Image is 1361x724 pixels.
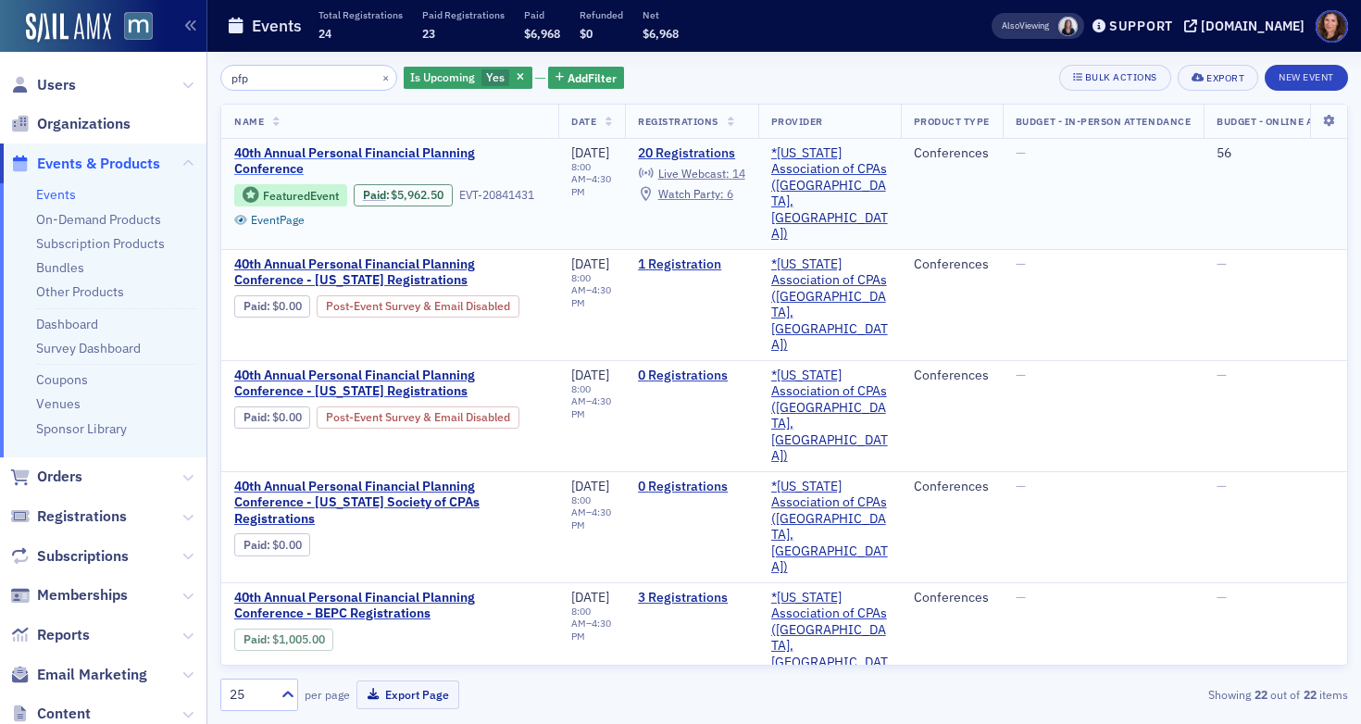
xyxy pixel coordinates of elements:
span: 40th Annual Personal Financial Planning Conference - Delaware Society of CPAs Registrations [234,479,545,528]
div: Paid: 22 - $596250 [354,184,453,206]
div: Featured Event [234,184,347,207]
a: 40th Annual Personal Financial Planning Conference [234,145,545,178]
a: *[US_STATE] Association of CPAs ([GEOGRAPHIC_DATA], [GEOGRAPHIC_DATA]) [771,590,888,687]
strong: 22 [1300,686,1319,703]
a: Coupons [36,371,88,388]
time: 8:00 AM [571,605,591,630]
span: Subscriptions [37,546,129,567]
div: Showing out of items [985,686,1348,703]
a: Dashboard [36,316,98,332]
a: Paid [243,410,267,424]
span: 24 [318,26,331,41]
span: Product Type [914,115,990,128]
a: Survey Dashboard [36,340,141,356]
p: Refunded [580,8,623,21]
a: Memberships [10,585,128,605]
div: – [571,605,612,642]
span: Viewing [1002,19,1049,32]
span: Users [37,75,76,95]
span: 40th Annual Personal Financial Planning Conference - Oklahoma Registrations [234,256,545,289]
div: – [571,272,612,308]
button: Export [1178,65,1258,91]
div: Paid: 1 - $0 [234,533,310,555]
a: Subscription Products [36,235,165,252]
a: EventPage [234,213,305,227]
span: $5,962.50 [391,188,443,202]
div: Yes [404,67,532,90]
span: *Maryland Association of CPAs (Timonium, MD) [771,368,888,465]
time: 4:30 PM [571,172,611,197]
span: *Maryland Association of CPAs (Timonium, MD) [771,256,888,354]
time: 4:30 PM [571,283,611,308]
span: [DATE] [571,144,609,161]
img: SailAMX [26,13,111,43]
a: Paid [243,538,267,552]
div: EVT-20841431 [459,188,534,202]
a: Users [10,75,76,95]
div: Support [1109,18,1173,34]
time: 4:30 PM [571,617,611,642]
span: [DATE] [571,256,609,272]
a: Paid [243,632,267,646]
span: — [1016,144,1026,161]
div: Paid: 0 - $0 [234,295,310,318]
span: — [1016,478,1026,494]
a: 0 Registrations [638,479,744,495]
input: Search… [220,65,397,91]
a: *[US_STATE] Association of CPAs ([GEOGRAPHIC_DATA], [GEOGRAPHIC_DATA]) [771,479,888,576]
p: Paid Registrations [422,8,505,21]
a: View Homepage [111,12,153,44]
a: Orders [10,467,82,487]
a: Events & Products [10,154,160,174]
span: $1,005.00 [272,632,325,646]
span: — [1016,256,1026,272]
span: — [1217,256,1227,272]
div: Conferences [914,256,990,273]
span: Add Filter [568,69,617,86]
span: Memberships [37,585,128,605]
button: New Event [1265,65,1348,91]
span: : [243,410,272,424]
time: 8:00 AM [571,382,591,407]
a: 20 Registrations [638,145,744,162]
span: 40th Annual Personal Financial Planning Conference - Connecticut Registrations [234,368,545,400]
a: Paid [363,188,386,202]
span: 23 [422,26,435,41]
time: 4:30 PM [571,394,611,419]
span: — [1217,589,1227,605]
span: Registrations [37,506,127,527]
a: Venues [36,395,81,412]
a: 40th Annual Personal Financial Planning Conference - [US_STATE] Registrations [234,368,545,400]
span: : [243,632,272,646]
span: $0.00 [272,538,302,552]
a: 0 Registrations [638,368,744,384]
a: Events [36,186,76,203]
a: Other Products [36,283,124,300]
div: [DOMAIN_NAME] [1201,18,1305,34]
span: Content [37,704,91,724]
a: *[US_STATE] Association of CPAs ([GEOGRAPHIC_DATA], [GEOGRAPHIC_DATA]) [771,145,888,243]
span: Name [234,115,264,128]
a: Registrations [10,506,127,527]
span: $0 [580,26,593,41]
a: Paid [243,299,267,313]
span: 40th Annual Personal Financial Planning Conference - BEPC Registrations [234,590,545,622]
span: — [1217,367,1227,383]
span: Email Marketing [37,665,147,685]
a: Subscriptions [10,546,129,567]
a: Sponsor Library [36,420,127,437]
span: Events & Products [37,154,160,174]
span: 6 [727,186,733,201]
span: $0.00 [272,410,302,424]
div: Export [1206,73,1244,83]
span: Budget - In-Person Attendance [1016,115,1191,128]
div: Post-Event Survey [317,406,519,429]
a: Email Marketing [10,665,147,685]
span: — [1016,589,1026,605]
div: Paid: 4 - $100500 [234,629,333,651]
div: Conferences [914,590,990,606]
span: 14 [732,166,745,181]
time: 8:00 AM [571,493,591,518]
